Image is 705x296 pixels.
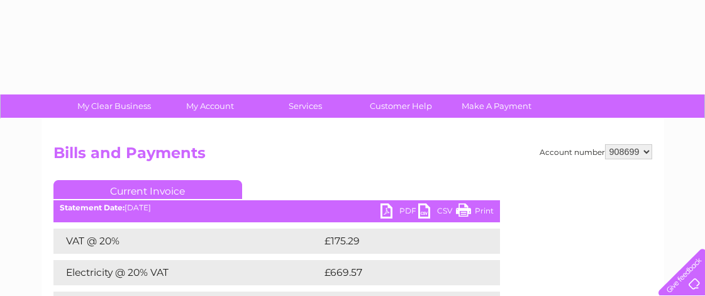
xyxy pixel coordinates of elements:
[53,229,321,254] td: VAT @ 20%
[456,203,494,222] a: Print
[540,144,652,159] div: Account number
[253,94,357,118] a: Services
[60,203,125,212] b: Statement Date:
[321,229,477,254] td: £175.29
[158,94,262,118] a: My Account
[321,260,478,285] td: £669.57
[418,203,456,222] a: CSV
[349,94,453,118] a: Customer Help
[380,203,418,222] a: PDF
[62,94,166,118] a: My Clear Business
[445,94,548,118] a: Make A Payment
[53,260,321,285] td: Electricity @ 20% VAT
[53,144,652,168] h2: Bills and Payments
[53,203,500,212] div: [DATE]
[53,180,242,199] a: Current Invoice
